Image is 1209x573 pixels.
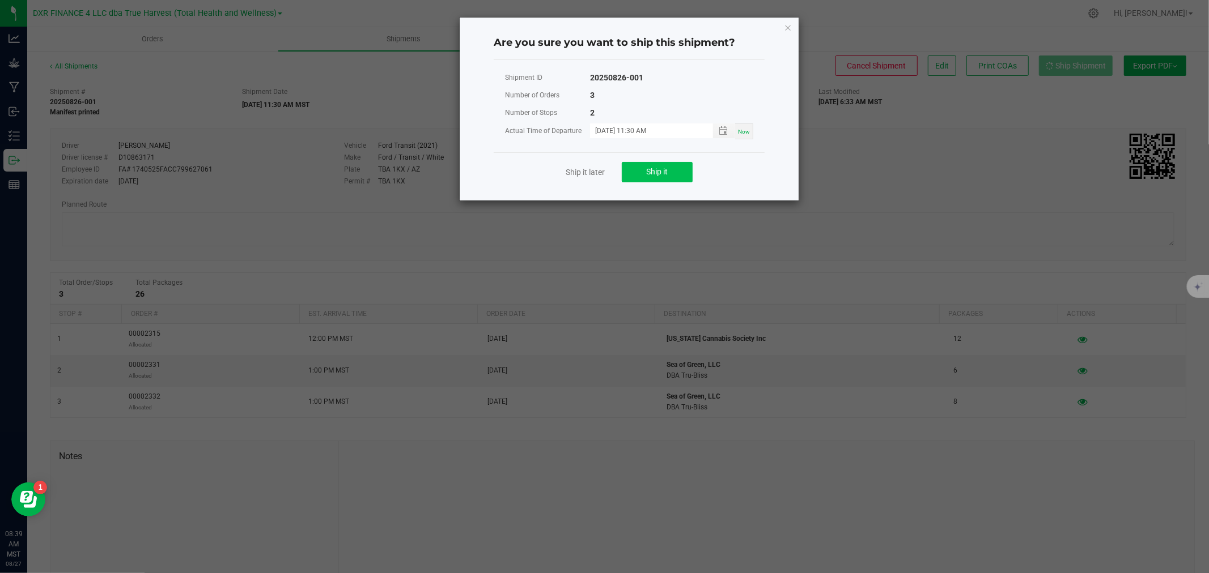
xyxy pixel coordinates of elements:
span: Ship it [647,167,668,176]
button: Close [784,20,792,34]
iframe: Resource center unread badge [33,481,47,494]
iframe: Resource center [11,482,45,516]
div: Number of Orders [505,88,590,102]
a: Ship it later [566,166,605,178]
input: MM/dd/yyyy HH:MM a [590,123,701,138]
div: Number of Stops [505,106,590,120]
button: Ship it [622,162,693,182]
div: Actual Time of Departure [505,124,590,138]
div: 3 [590,88,595,102]
h4: Are you sure you want to ship this shipment? [494,36,765,50]
div: Shipment ID [505,71,590,85]
span: Now [738,129,750,135]
span: Toggle popup [713,123,735,138]
div: 2 [590,106,595,120]
div: 20250826-001 [590,71,643,85]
